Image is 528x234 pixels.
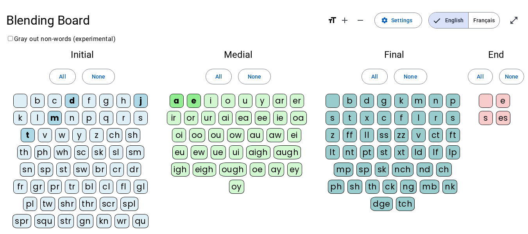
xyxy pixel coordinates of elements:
[236,111,252,125] div: ea
[394,94,408,108] div: k
[446,111,460,125] div: s
[246,145,270,159] div: aigh
[99,94,113,108] div: g
[337,13,353,28] button: Increase font size
[328,16,337,25] mat-icon: format_size
[429,128,443,142] div: ct
[446,94,460,108] div: p
[132,214,149,228] div: qu
[23,197,37,211] div: pl
[392,163,413,177] div: nch
[82,69,115,84] button: None
[48,180,62,194] div: pr
[21,128,35,142] div: t
[97,214,111,228] div: kn
[396,197,415,211] div: tch
[326,128,340,142] div: z
[420,180,439,194] div: mb
[377,111,391,125] div: c
[49,69,75,84] button: All
[120,197,138,211] div: spl
[381,17,388,24] mat-icon: settings
[255,111,270,125] div: ee
[115,214,129,228] div: wr
[227,128,244,142] div: ow
[446,128,460,142] div: ft
[13,214,31,228] div: spr
[273,94,287,108] div: ar
[400,180,417,194] div: ng
[394,128,408,142] div: zz
[343,128,357,142] div: ff
[377,128,391,142] div: ss
[383,180,397,194] div: ck
[343,94,357,108] div: b
[93,163,107,177] div: br
[429,111,443,125] div: r
[56,163,70,177] div: st
[476,50,515,59] h2: End
[82,180,96,194] div: bl
[394,145,408,159] div: xt
[509,16,519,25] mat-icon: open_in_full
[229,180,244,194] div: oy
[326,111,340,125] div: s
[134,94,148,108] div: j
[219,163,247,177] div: ough
[89,128,104,142] div: z
[256,94,270,108] div: y
[394,111,408,125] div: f
[365,180,379,194] div: th
[247,128,263,142] div: au
[170,94,184,108] div: a
[343,145,357,159] div: nt
[20,163,35,177] div: sn
[184,111,198,125] div: or
[343,111,357,125] div: t
[73,163,89,177] div: sw
[79,197,97,211] div: thr
[13,50,152,59] h2: Initial
[417,163,433,177] div: nd
[360,94,374,108] div: d
[30,180,45,194] div: gr
[30,111,45,125] div: l
[187,94,201,108] div: e
[353,13,368,28] button: Decrease font size
[442,180,457,194] div: nk
[412,145,426,159] div: ld
[134,111,148,125] div: s
[127,163,141,177] div: dr
[134,180,148,194] div: gl
[446,145,460,159] div: lp
[326,145,340,159] div: lt
[38,128,52,142] div: v
[54,145,71,159] div: wh
[204,94,218,108] div: i
[6,35,116,43] label: Gray out non-words (experimental)
[13,111,27,125] div: k
[58,214,74,228] div: str
[107,128,122,142] div: ch
[412,111,426,125] div: l
[172,128,186,142] div: oi
[65,111,79,125] div: n
[167,111,181,125] div: ir
[206,69,232,84] button: All
[208,128,224,142] div: ou
[77,214,93,228] div: gn
[268,163,284,177] div: ay
[287,128,301,142] div: ei
[125,128,140,142] div: sh
[238,94,252,108] div: u
[221,94,235,108] div: o
[377,145,391,159] div: st
[211,145,226,159] div: ue
[394,69,427,84] button: None
[290,94,304,108] div: er
[65,180,79,194] div: tr
[506,13,522,28] button: Enter full screen
[189,128,205,142] div: oo
[99,180,113,194] div: cl
[340,16,349,25] mat-icon: add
